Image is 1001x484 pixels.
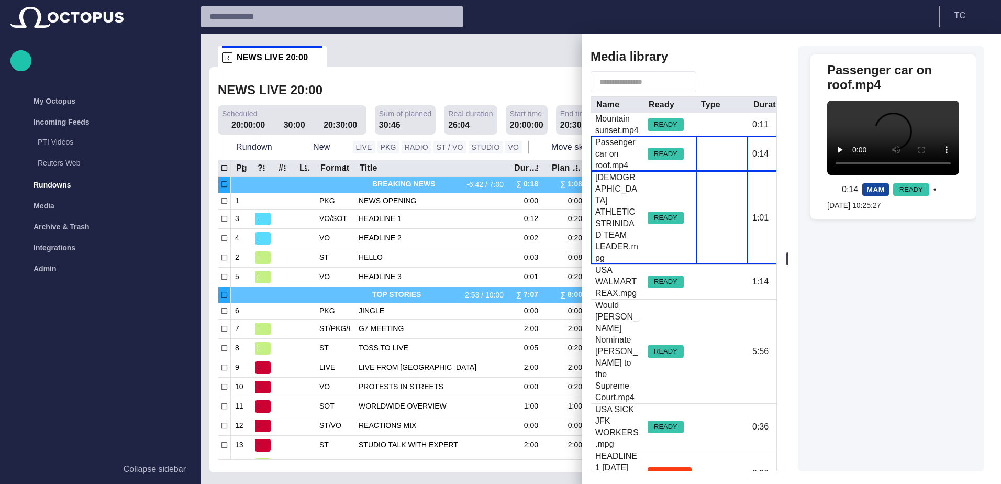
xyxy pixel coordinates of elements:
[701,100,720,110] div: Type
[842,183,858,196] p: 0:14
[752,148,769,160] div: 0:14
[596,100,619,110] div: Name
[591,49,668,64] h2: Media library
[595,172,639,264] div: RUSSIA ATHLETICSTRINIDAD TEAM LEADER.mpg
[595,404,639,450] div: USA SICK JFK WORKERS.mpg
[752,421,769,433] div: 0:36
[578,259,595,288] div: Resize sidebar
[649,100,674,110] div: Ready
[752,119,769,130] div: 0:11
[648,119,684,130] span: READY
[648,422,684,432] span: READY
[752,346,769,357] div: 5:56
[866,186,885,193] span: MAM
[827,63,959,92] h2: Passenger car on roof.mp4
[752,212,769,224] div: 1:01
[827,200,881,211] p: [DATE] 10:25:27
[753,100,788,110] div: Duration
[648,346,684,357] span: READY
[595,113,639,136] div: Mountain sunset.mp4
[893,184,929,195] span: READY
[752,276,769,288] div: 1:14
[827,183,959,211] div: •
[648,149,684,159] span: READY
[648,277,684,287] span: READY
[595,137,639,171] div: Passenger car on roof.mp4
[595,265,639,299] div: USA WALMARTREAX.mpg
[648,213,684,223] span: READY
[595,300,639,403] div: Would Joe Biden Nominate Barack Obama to the Supreme Court.mp4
